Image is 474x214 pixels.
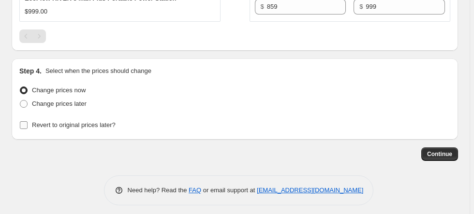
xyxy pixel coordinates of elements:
span: $ [261,3,264,10]
a: FAQ [189,186,201,194]
h2: Step 4. [19,66,42,76]
p: Select when the prices should change [45,66,151,76]
span: Continue [427,150,452,158]
span: Need help? Read the [128,186,189,194]
div: $999.00 [25,7,47,16]
button: Continue [421,147,458,161]
span: or email support at [201,186,257,194]
span: Revert to original prices later? [32,121,116,128]
span: $ [359,3,363,10]
a: [EMAIL_ADDRESS][DOMAIN_NAME] [257,186,363,194]
span: Change prices now [32,86,86,94]
span: Change prices later [32,100,87,107]
nav: Pagination [19,29,46,43]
